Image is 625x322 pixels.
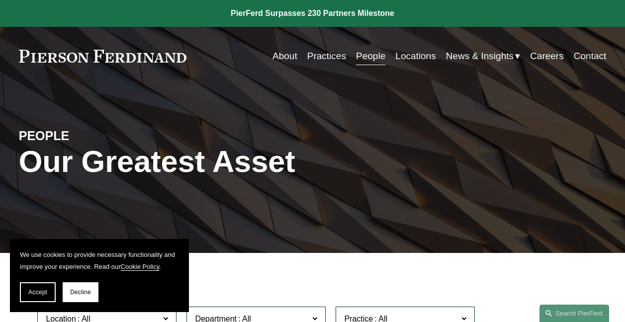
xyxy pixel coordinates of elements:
h4: PEOPLE [19,128,166,144]
a: Cookie Policy [121,263,160,270]
a: Practices [307,47,346,66]
a: Careers [530,47,564,66]
h1: Our Greatest Asset [19,144,411,179]
span: News & Insights [446,48,514,65]
a: Contact [574,47,606,66]
span: Accept [28,289,47,296]
a: Locations [395,47,436,66]
span: Decline [70,289,91,296]
p: We use cookies to provide necessary functionality and improve your experience. Read our . [20,249,179,272]
a: About [272,47,297,66]
section: Cookie banner [10,239,189,312]
button: Decline [63,282,98,302]
button: Accept [20,282,56,302]
a: folder dropdown [446,47,520,66]
a: Search this site [539,305,609,322]
a: People [356,47,385,66]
